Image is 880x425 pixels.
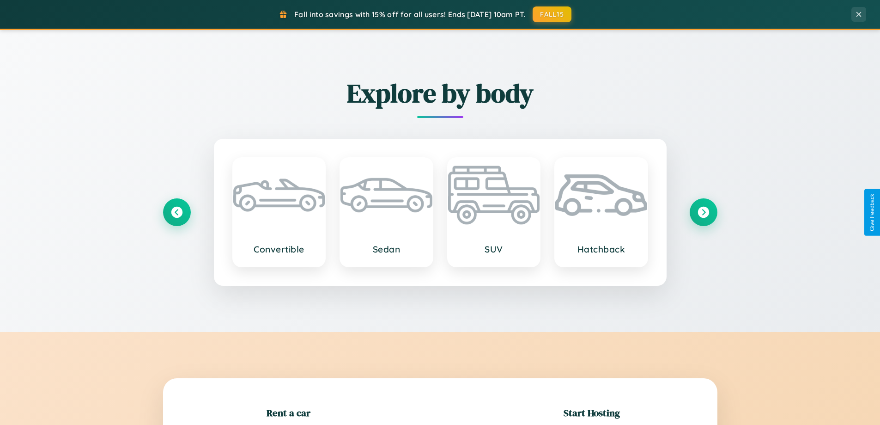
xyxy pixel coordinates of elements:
[564,244,638,255] h3: Hatchback
[350,244,423,255] h3: Sedan
[163,75,717,111] h2: Explore by body
[869,194,875,231] div: Give Feedback
[294,10,526,19] span: Fall into savings with 15% off for all users! Ends [DATE] 10am PT.
[564,406,620,419] h2: Start Hosting
[457,244,531,255] h3: SUV
[243,244,316,255] h3: Convertible
[533,6,571,22] button: FALL15
[267,406,310,419] h2: Rent a car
